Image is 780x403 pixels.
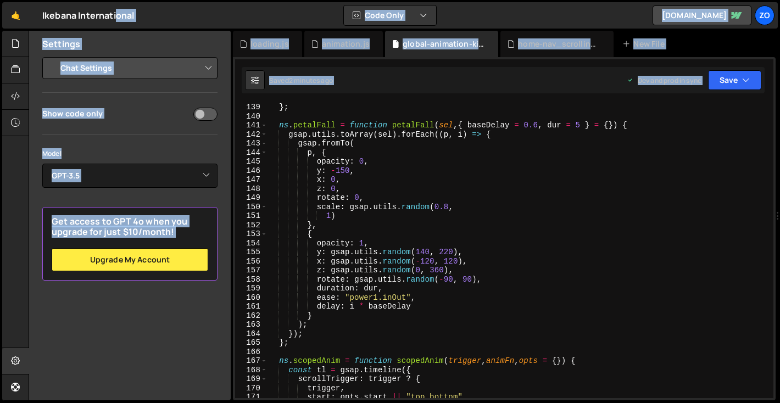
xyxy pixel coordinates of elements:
div: 164 [235,329,268,339]
div: loading.js [250,38,289,49]
div: Saved [269,76,333,85]
div: 2 minutes ago [289,76,333,85]
a: 🤙 [2,2,29,29]
div: 150 [235,203,268,212]
div: 151 [235,211,268,221]
div: global-animation-kit.js [403,38,485,49]
div: 165 [235,338,268,348]
div: 149 [235,193,268,203]
a: Upgrade my account [52,248,208,271]
div: 143 [235,139,268,148]
div: 169 [235,374,268,384]
button: Save [708,70,761,90]
div: 146 [235,166,268,176]
div: 152 [235,221,268,230]
div: 156 [235,257,268,266]
div: Show code only [42,108,103,119]
a: [DOMAIN_NAME] [653,5,751,25]
div: animation.js [322,38,370,49]
div: 171 [235,393,268,402]
div: Dev and prod in sync [627,76,701,85]
div: 147 [235,175,268,184]
div: 163 [235,320,268,329]
div: 139 [235,103,268,112]
div: 141 [235,121,268,130]
div: 166 [235,348,268,357]
div: 145 [235,157,268,166]
div: 161 [235,302,268,311]
div: 160 [235,293,268,303]
div: 168 [235,366,268,375]
label: Model [42,148,62,159]
div: 157 [235,266,268,275]
h2: Get access to GPT 4o when you upgrade for just $10/month! [52,216,208,237]
div: 158 [235,275,268,284]
h2: Settings [42,38,80,50]
button: Code Only [344,5,436,25]
div: New File [622,38,668,49]
div: 155 [235,248,268,257]
div: Ikebana International [42,9,134,22]
div: 167 [235,356,268,366]
div: 153 [235,230,268,239]
div: 154 [235,239,268,248]
div: home-nav_scrolling.js [518,38,600,49]
div: 140 [235,112,268,121]
div: 162 [235,311,268,321]
div: 144 [235,148,268,158]
a: Zo [755,5,775,25]
div: 142 [235,130,268,139]
div: 170 [235,384,268,393]
div: 148 [235,184,268,194]
div: 159 [235,284,268,293]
